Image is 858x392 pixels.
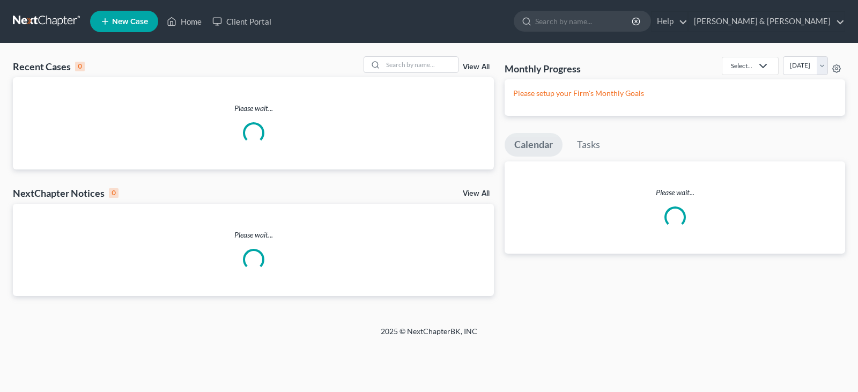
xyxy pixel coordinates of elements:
span: New Case [112,18,148,26]
a: Client Portal [207,12,277,31]
a: Calendar [505,133,563,157]
p: Please wait... [505,187,845,198]
a: View All [463,63,490,71]
div: Select... [731,61,752,70]
a: [PERSON_NAME] & [PERSON_NAME] [689,12,845,31]
input: Search by name... [383,57,458,72]
h3: Monthly Progress [505,62,581,75]
div: 0 [109,188,119,198]
p: Please setup your Firm's Monthly Goals [513,88,837,99]
p: Please wait... [13,230,494,240]
div: 2025 © NextChapterBK, INC [123,326,735,345]
div: 0 [75,62,85,71]
input: Search by name... [535,11,633,31]
a: Tasks [567,133,610,157]
div: NextChapter Notices [13,187,119,199]
a: View All [463,190,490,197]
a: Help [652,12,687,31]
a: Home [161,12,207,31]
div: Recent Cases [13,60,85,73]
p: Please wait... [13,103,494,114]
